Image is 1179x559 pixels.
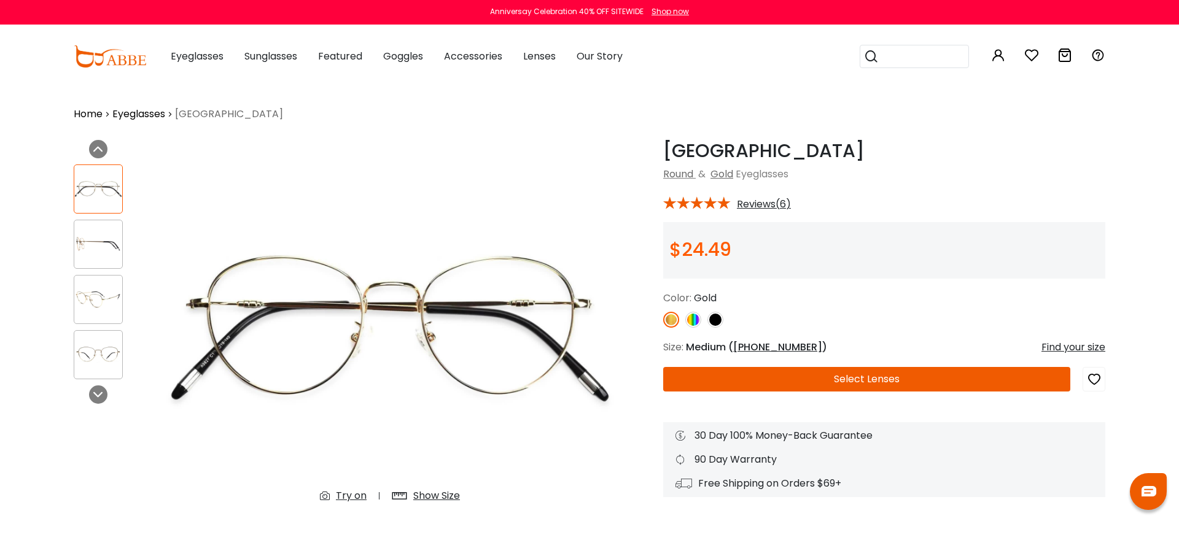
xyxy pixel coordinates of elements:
[663,291,691,305] span: Color:
[166,140,614,513] img: Madison Gold Metal Eyeglasses , Lightweight , NosePads Frames from ABBE Glasses
[663,340,683,354] span: Size:
[710,167,733,181] a: Gold
[74,342,122,366] img: Madison Gold Metal Eyeglasses , Lightweight , NosePads Frames from ABBE Glasses
[645,6,689,17] a: Shop now
[74,177,122,201] img: Madison Gold Metal Eyeglasses , Lightweight , NosePads Frames from ABBE Glasses
[675,476,1093,491] div: Free Shipping on Orders $69+
[413,488,460,503] div: Show Size
[74,107,103,121] a: Home
[490,6,644,17] div: Anniversay Celebration 40% OFF SITEWIDE
[737,199,791,210] span: Reviews(6)
[736,167,788,181] span: Eyeglasses
[1041,340,1105,355] div: Find your size
[244,49,297,63] span: Sunglasses
[74,287,122,311] img: Madison Gold Metal Eyeglasses , Lightweight , NosePads Frames from ABBE Glasses
[112,107,165,121] a: Eyeglasses
[733,340,822,354] span: [PHONE_NUMBER]
[669,236,731,263] span: $24.49
[383,49,423,63] span: Goggles
[663,140,1105,162] h1: [GEOGRAPHIC_DATA]
[675,452,1093,467] div: 90 Day Warranty
[74,232,122,256] img: Madison Gold Metal Eyeglasses , Lightweight , NosePads Frames from ABBE Glasses
[686,340,827,354] span: Medium ( )
[577,49,623,63] span: Our Story
[444,49,502,63] span: Accessories
[694,291,717,305] span: Gold
[74,45,146,67] img: abbeglasses.com
[663,367,1070,391] button: Select Lenses
[523,49,556,63] span: Lenses
[696,167,708,181] span: &
[175,107,283,121] span: [GEOGRAPHIC_DATA]
[336,488,367,503] div: Try on
[1142,486,1156,496] img: chat
[171,49,224,63] span: Eyeglasses
[663,167,693,181] a: Round
[675,428,1093,443] div: 30 Day 100% Money-Back Guarantee
[318,49,362,63] span: Featured
[652,6,689,17] div: Shop now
